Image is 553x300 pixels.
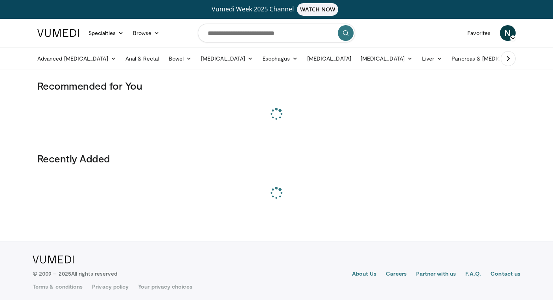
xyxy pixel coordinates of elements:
a: Pancreas & [MEDICAL_DATA] [447,51,539,66]
a: Privacy policy [92,283,129,291]
a: Careers [386,270,407,279]
a: Your privacy choices [138,283,192,291]
h3: Recently Added [37,152,516,165]
a: Partner with us [416,270,456,279]
img: VuMedi Logo [37,29,79,37]
input: Search topics, interventions [198,24,355,42]
a: Advanced [MEDICAL_DATA] [33,51,121,66]
a: About Us [352,270,377,279]
a: Esophagus [258,51,302,66]
a: N [500,25,516,41]
a: [MEDICAL_DATA] [302,51,356,66]
a: Browse [128,25,164,41]
a: Specialties [84,25,128,41]
a: F.A.Q. [465,270,481,279]
span: WATCH NOW [297,3,339,16]
img: VuMedi Logo [33,256,74,263]
h3: Recommended for You [37,79,516,92]
a: Anal & Rectal [121,51,164,66]
a: Bowel [164,51,196,66]
a: [MEDICAL_DATA] [196,51,258,66]
a: Liver [417,51,447,66]
p: © 2009 – 2025 [33,270,117,278]
a: Favorites [463,25,495,41]
a: Contact us [490,270,520,279]
a: Vumedi Week 2025 ChannelWATCH NOW [39,3,514,16]
span: All rights reserved [71,270,117,277]
a: [MEDICAL_DATA] [356,51,417,66]
a: Terms & conditions [33,283,83,291]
